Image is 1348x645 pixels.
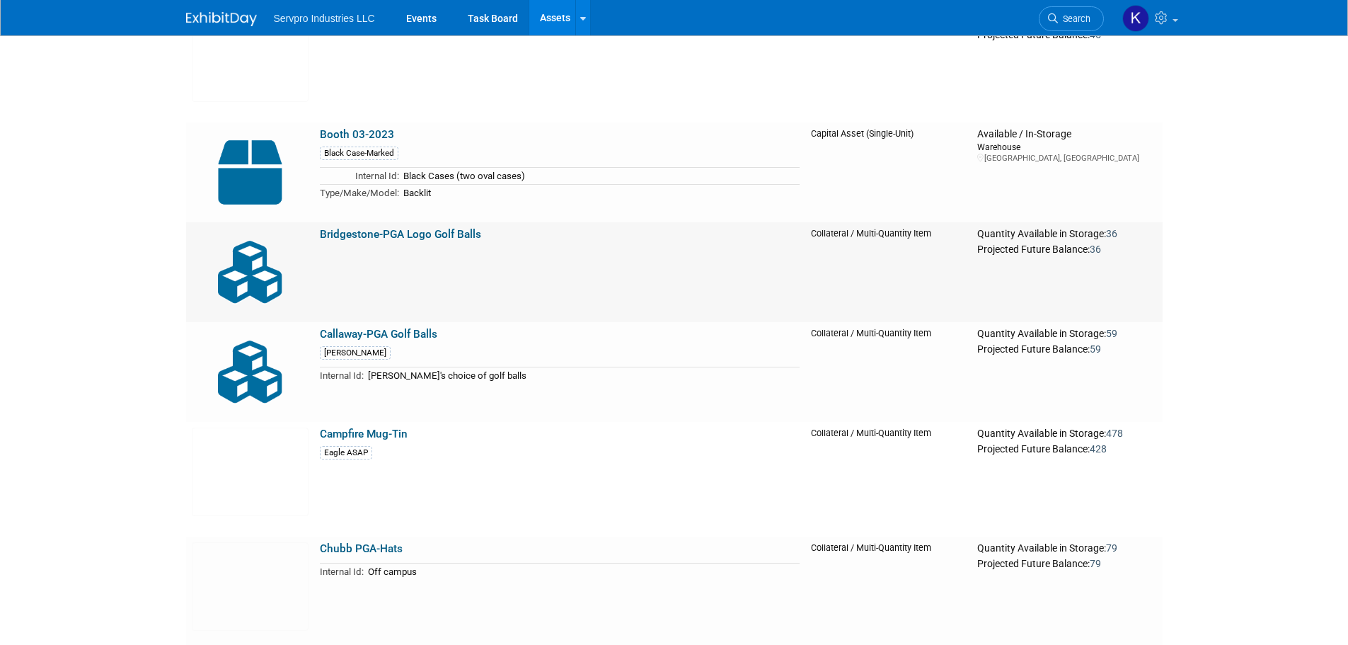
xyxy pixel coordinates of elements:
[977,128,1156,141] div: Available / In-Storage
[364,564,800,580] td: Off campus
[977,555,1156,571] div: Projected Future Balance:
[364,367,800,384] td: [PERSON_NAME]'s choice of golf balls
[399,184,800,200] td: Backlit
[320,168,399,185] td: Internal Id:
[1039,6,1104,31] a: Search
[320,147,398,160] div: Black Case-Marked
[1106,428,1123,439] span: 478
[1106,328,1117,339] span: 59
[1090,29,1101,40] span: 45
[977,328,1156,341] div: Quantity Available in Storage:
[977,141,1156,153] div: Warehouse
[1090,244,1101,255] span: 36
[977,228,1156,241] div: Quantity Available in Storage:
[320,428,408,440] a: Campfire Mug-Tin
[805,122,972,222] td: Capital Asset (Single-Unit)
[977,428,1156,440] div: Quantity Available in Storage:
[320,564,364,580] td: Internal Id:
[320,367,364,384] td: Internal Id:
[805,222,972,322] td: Collateral / Multi-Quantity Item
[320,446,372,460] div: Eagle ASAP
[320,184,399,200] td: Type/Make/Model:
[320,128,394,141] a: Booth 03-2023
[320,328,437,341] a: Callaway-PGA Golf Balls
[1090,558,1101,569] span: 79
[1090,343,1101,355] span: 59
[977,153,1156,164] div: [GEOGRAPHIC_DATA], [GEOGRAPHIC_DATA]
[274,13,375,24] span: Servpro Industries LLC
[977,241,1156,256] div: Projected Future Balance:
[977,341,1156,356] div: Projected Future Balance:
[320,542,403,555] a: Chubb PGA-Hats
[1122,5,1149,32] img: Kris Overstreet
[977,542,1156,555] div: Quantity Available in Storage:
[399,168,800,185] td: Black Cases (two oval cases)
[192,328,309,416] img: Collateral-Icon-2.png
[192,128,309,217] img: Capital-Asset-Icon-2.png
[1090,443,1107,455] span: 428
[1058,13,1090,24] span: Search
[1106,228,1117,239] span: 36
[320,228,481,241] a: Bridgestone-PGA Logo Golf Balls
[186,12,257,26] img: ExhibitDay
[977,440,1156,456] div: Projected Future Balance:
[1106,542,1117,554] span: 79
[805,422,972,537] td: Collateral / Multi-Quantity Item
[805,322,972,422] td: Collateral / Multi-Quantity Item
[805,8,972,122] td: Collateral / Multi-Quantity Item
[192,228,309,316] img: Collateral-Icon-2.png
[320,346,391,360] div: [PERSON_NAME]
